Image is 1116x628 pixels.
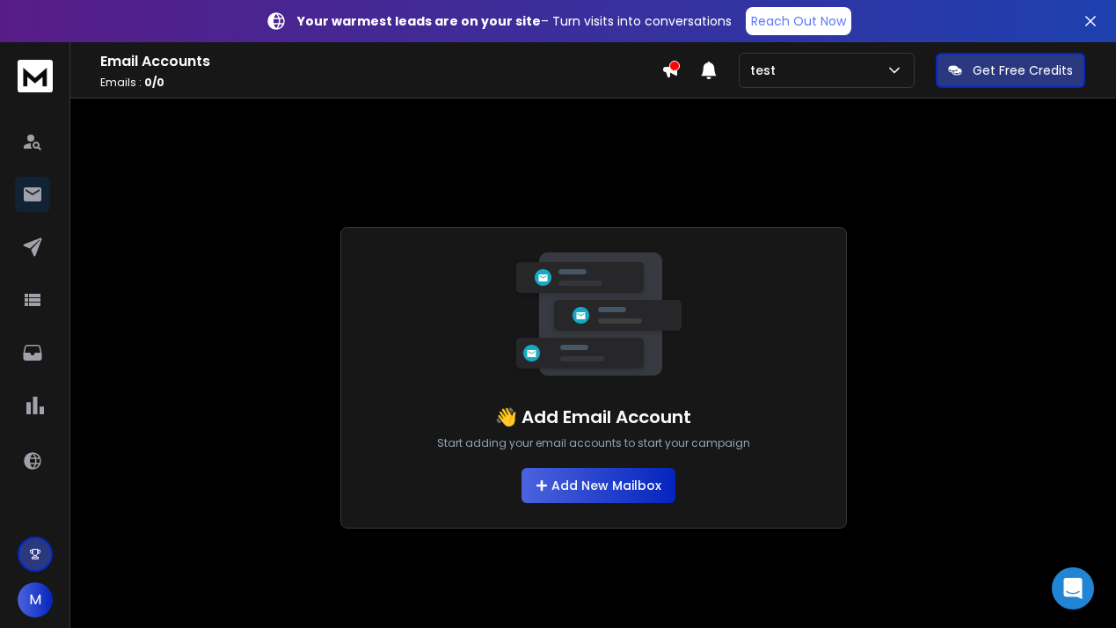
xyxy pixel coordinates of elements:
p: Emails : [100,76,661,90]
button: M [18,582,53,617]
img: logo [18,60,53,92]
a: Reach Out Now [746,7,851,35]
button: Get Free Credits [936,53,1085,88]
p: test [750,62,783,79]
p: – Turn visits into conversations [297,12,732,30]
button: Add New Mailbox [522,468,675,503]
p: Get Free Credits [973,62,1073,79]
div: Open Intercom Messenger [1052,567,1094,610]
span: 0 / 0 [144,75,164,90]
h1: Email Accounts [100,51,661,72]
p: Reach Out Now [751,12,846,30]
p: Start adding your email accounts to start your campaign [437,436,750,450]
strong: Your warmest leads are on your site [297,12,541,30]
h1: 👋 Add Email Account [495,405,691,429]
